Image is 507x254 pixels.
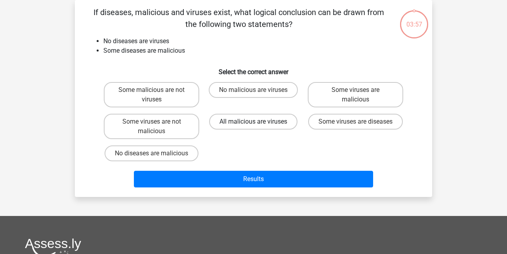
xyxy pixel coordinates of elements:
[134,171,374,187] button: Results
[103,46,419,55] li: Some diseases are malicious
[308,114,403,130] label: Some viruses are diseases
[308,82,403,107] label: Some viruses are malicious
[209,82,298,98] label: No malicious are viruses
[88,62,419,76] h6: Select the correct answer
[103,36,419,46] li: No diseases are viruses
[209,114,297,130] label: All malicious are viruses
[88,6,390,30] p: If diseases, malicious and viruses exist, what logical conclusion can be drawn from the following...
[399,10,429,29] div: 03:57
[104,82,199,107] label: Some malicious are not viruses
[105,145,198,161] label: No diseases are malicious
[104,114,199,139] label: Some viruses are not malicious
